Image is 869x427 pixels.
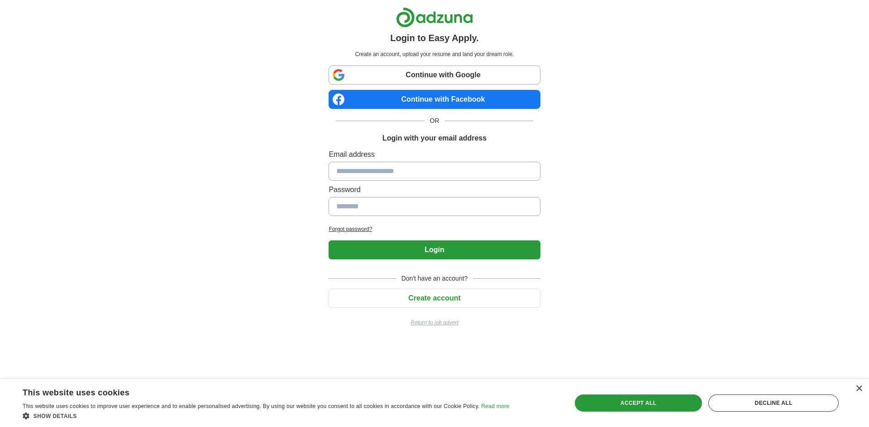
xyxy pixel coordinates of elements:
[329,294,540,302] a: Create account
[329,90,540,109] a: Continue with Facebook
[396,274,473,283] span: Don't have an account?
[329,319,540,327] a: Return to job advert
[329,240,540,259] button: Login
[329,149,540,160] label: Email address
[23,411,509,420] div: Show details
[329,184,540,195] label: Password
[396,7,473,28] img: Adzuna logo
[481,403,509,409] a: Read more, opens a new window
[330,50,538,58] p: Create an account, upload your resume and land your dream role.
[329,66,540,84] a: Continue with Google
[575,394,702,412] div: Accept all
[390,31,479,45] h1: Login to Easy Apply.
[425,116,445,126] span: OR
[382,133,487,144] h1: Login with your email address
[855,385,862,392] div: Close
[23,403,480,409] span: This website uses cookies to improve user experience and to enable personalised advertising. By u...
[329,225,540,233] a: Forgot password?
[329,289,540,308] button: Create account
[23,385,487,398] div: This website uses cookies
[33,413,77,419] span: Show details
[708,394,839,412] div: Decline all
